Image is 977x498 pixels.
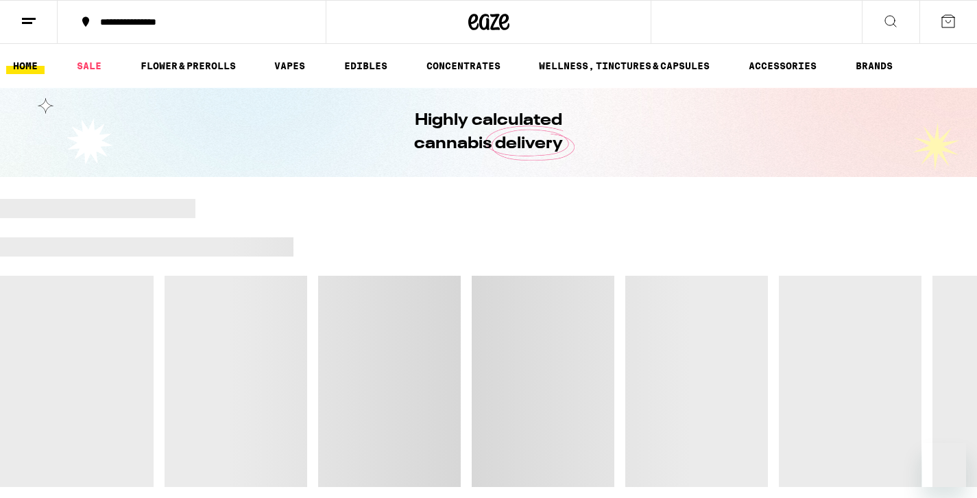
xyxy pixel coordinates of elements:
[742,58,823,74] a: ACCESSORIES
[70,58,108,74] a: SALE
[6,58,45,74] a: HOME
[849,58,900,74] a: BRANDS
[337,58,394,74] a: EDIBLES
[532,58,716,74] a: WELLNESS, TINCTURES & CAPSULES
[922,443,966,487] iframe: Button to launch messaging window
[134,58,243,74] a: FLOWER & PREROLLS
[267,58,312,74] a: VAPES
[376,109,602,156] h1: Highly calculated cannabis delivery
[420,58,507,74] a: CONCENTRATES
